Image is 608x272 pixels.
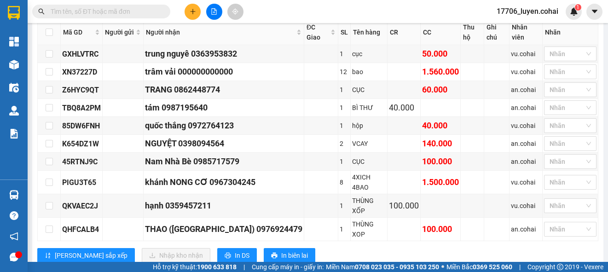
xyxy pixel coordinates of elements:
[55,250,127,260] span: [PERSON_NAME] sắp xếp
[340,67,349,77] div: 12
[352,67,386,77] div: bao
[340,224,349,234] div: 1
[145,101,302,114] div: tám 0987195640
[61,153,103,171] td: 45RTNJ9C
[340,103,349,113] div: 1
[422,119,459,132] div: 40.000
[61,45,103,63] td: GXHLVTRC
[484,20,509,45] th: Ghi chú
[62,156,101,168] div: 45RTNJ9C
[145,83,302,96] div: TRANG 0862448774
[185,4,201,20] button: plus
[145,65,302,78] div: trâm vải 000000000000
[243,262,245,272] span: |
[145,119,302,132] div: quốc thắng 0972764123
[142,248,210,263] button: downloadNhập kho nhận
[422,155,459,168] div: 100.000
[62,66,101,78] div: XN37227D
[340,49,349,59] div: 1
[62,84,101,96] div: Z6HYC9QT
[190,8,196,15] span: plus
[570,7,578,16] img: icon-new-feature
[145,176,302,189] div: khánh NONG CƠ 0967304245
[340,156,349,167] div: 1
[252,262,324,272] span: Cung cấp máy in - giấy in:
[352,49,386,59] div: cục
[446,262,512,272] span: Miền Bắc
[197,263,237,271] strong: 1900 633 818
[340,121,349,131] div: 1
[352,139,386,149] div: VCAY
[461,20,484,45] th: Thu hộ
[422,223,459,236] div: 100.000
[511,139,541,149] div: an.cohai
[511,121,541,131] div: vu.cohai
[422,176,459,189] div: 1.500.000
[146,27,295,37] span: Người nhận
[61,194,103,218] td: QKVAEC2J
[511,103,541,113] div: an.cohai
[232,8,238,15] span: aim
[352,85,386,95] div: CỤC
[441,265,444,269] span: ⚪️
[61,99,103,117] td: TBQ8A2PM
[389,101,419,114] div: 40.000
[422,47,459,60] div: 50.000
[9,190,19,200] img: warehouse-icon
[271,252,278,260] span: printer
[511,156,541,167] div: an.cohai
[217,248,257,263] button: printerIn DS
[145,137,302,150] div: NGUYỆT 0398094564
[9,37,19,46] img: dashboard-icon
[61,117,103,135] td: 85DW6FNH
[10,253,18,261] span: message
[9,60,19,69] img: warehouse-icon
[575,4,581,11] sup: 1
[352,103,386,113] div: BÌ THƯ
[62,102,101,114] div: TBQ8A2PM
[211,8,217,15] span: file-add
[422,65,459,78] div: 1.560.000
[591,7,599,16] span: caret-down
[61,135,103,153] td: K654DZ1W
[61,63,103,81] td: XN37227D
[227,4,243,20] button: aim
[145,199,302,212] div: hạnh 0359457211
[8,6,20,20] img: logo-vxr
[206,4,222,20] button: file-add
[153,262,237,272] span: Hỗ trợ kỹ thuật:
[388,20,421,45] th: CR
[9,83,19,93] img: warehouse-icon
[352,121,386,131] div: hộp
[307,22,329,42] span: ĐC Giao
[51,6,159,17] input: Tìm tên, số ĐT hoặc mã đơn
[511,67,541,77] div: vu.cohai
[145,47,302,60] div: trung nguyê 0363953832
[62,224,101,235] div: QHFCALB4
[45,252,51,260] span: sort-ascending
[62,200,101,212] div: QKVAEC2J
[281,250,308,260] span: In biên lai
[326,262,439,272] span: Miền Nam
[10,211,18,220] span: question-circle
[37,248,135,263] button: sort-ascending[PERSON_NAME] sắp xếp
[586,4,602,20] button: caret-down
[62,48,101,60] div: GXHLVTRC
[225,252,231,260] span: printer
[511,224,541,234] div: an.cohai
[422,137,459,150] div: 140.000
[489,6,566,17] span: 17706_luyen.cohai
[9,106,19,116] img: warehouse-icon
[389,199,419,212] div: 100.000
[62,177,101,188] div: PIGU3T65
[38,8,45,15] span: search
[340,177,349,187] div: 8
[352,156,386,167] div: CỤC
[105,27,134,37] span: Người gửi
[61,81,103,99] td: Z6HYC9QT
[145,155,302,168] div: Nam Nhà Bè 0985717579
[352,196,386,216] div: THÙNG XỐP
[576,4,579,11] span: 1
[62,120,101,132] div: 85DW6FNH
[511,85,541,95] div: an.cohai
